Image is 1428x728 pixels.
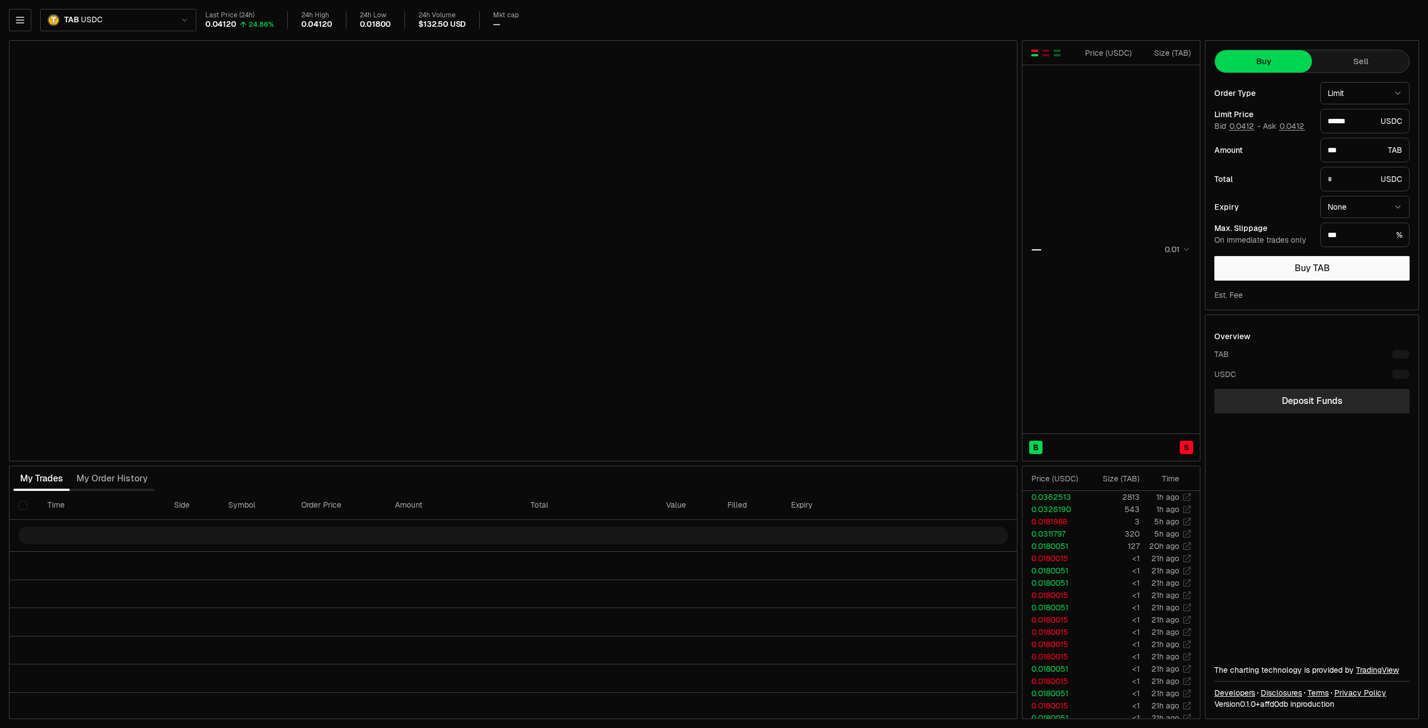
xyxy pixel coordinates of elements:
[1184,442,1189,453] span: S
[1215,50,1312,73] button: Buy
[292,491,386,520] th: Order Price
[1022,601,1087,614] td: 0.0180051
[1022,528,1087,540] td: 0.0311797
[18,501,27,510] button: Select all
[301,11,332,20] div: 24h High
[205,20,237,30] div: 0.04120
[1151,627,1179,637] time: 21h ago
[1022,614,1087,626] td: 0.0180015
[1279,122,1305,131] button: 0.0412
[219,491,292,520] th: Symbol
[718,491,781,520] th: Filled
[1214,331,1251,342] div: Overview
[1087,614,1140,626] td: <1
[1022,638,1087,650] td: 0.0180015
[1087,712,1140,724] td: <1
[1141,47,1191,59] div: Size ( TAB )
[1214,146,1311,154] div: Amount
[1096,473,1140,484] div: Size ( TAB )
[1214,664,1410,676] div: The charting technology is provided by
[1022,687,1087,700] td: 0.0180051
[1087,675,1140,687] td: <1
[1087,565,1140,577] td: <1
[1263,122,1305,132] span: Ask
[1149,541,1179,551] time: 20h ago
[493,11,519,20] div: Mkt cap
[1154,529,1179,539] time: 5h ago
[1022,700,1087,712] td: 0.0180015
[1214,89,1311,97] div: Order Type
[70,467,155,490] button: My Order History
[1033,442,1039,453] span: B
[1312,50,1409,73] button: Sell
[1087,552,1140,565] td: <1
[1087,650,1140,663] td: <1
[1031,242,1041,257] div: —
[1214,369,1236,380] div: USDC
[1022,663,1087,675] td: 0.0180051
[1087,638,1140,650] td: <1
[1151,639,1179,649] time: 21h ago
[1087,626,1140,638] td: <1
[493,20,500,30] div: —
[1320,138,1410,162] div: TAB
[1320,196,1410,218] button: None
[1022,565,1087,577] td: 0.0180051
[1320,167,1410,191] div: USDC
[1022,650,1087,663] td: 0.0180015
[1320,223,1410,247] div: %
[1161,243,1191,256] button: 0.01
[249,20,274,29] div: 24.86%
[1022,515,1087,528] td: 0.0181988
[1334,687,1386,698] a: Privacy Policy
[47,14,60,26] img: TAB.png
[1151,676,1179,686] time: 21h ago
[9,41,1017,461] iframe: Financial Chart
[1151,664,1179,674] time: 21h ago
[782,491,904,520] th: Expiry
[1151,615,1179,625] time: 21h ago
[1214,256,1410,281] button: Buy TAB
[1087,577,1140,589] td: <1
[1087,687,1140,700] td: <1
[13,467,70,490] button: My Trades
[360,20,392,30] div: 0.01800
[1156,492,1179,502] time: 1h ago
[1356,665,1399,675] a: TradingView
[1214,224,1311,232] div: Max. Slippage
[1320,82,1410,104] button: Limit
[386,491,522,520] th: Amount
[1087,589,1140,601] td: <1
[1087,503,1140,515] td: 543
[1149,473,1179,484] div: Time
[38,491,165,520] th: Time
[1214,110,1311,118] div: Limit Price
[1041,49,1050,57] button: Show Sell Orders Only
[1087,663,1140,675] td: <1
[1087,491,1140,503] td: 2813
[1087,515,1140,528] td: 3
[1156,504,1179,514] time: 1h ago
[165,491,219,520] th: Side
[1151,602,1179,613] time: 21h ago
[1151,713,1179,723] time: 21h ago
[418,11,466,20] div: 24h Volume
[1087,528,1140,540] td: 320
[1087,601,1140,614] td: <1
[1151,652,1179,662] time: 21h ago
[1087,540,1140,552] td: 127
[1214,235,1311,245] div: On immediate trades only
[1022,491,1087,503] td: 0.0362513
[522,491,657,520] th: Total
[1151,553,1179,563] time: 21h ago
[1214,290,1243,301] div: Est. Fee
[1260,699,1288,709] span: affd0db63427e3aaa05d63b2d95ab0af378ed258
[1030,49,1039,57] button: Show Buy and Sell Orders
[1022,626,1087,638] td: 0.0180015
[1214,687,1255,698] a: Developers
[1022,577,1087,589] td: 0.0180051
[1022,675,1087,687] td: 0.0180015
[1151,578,1179,588] time: 21h ago
[1022,503,1087,515] td: 0.0326190
[1228,122,1255,131] button: 0.0412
